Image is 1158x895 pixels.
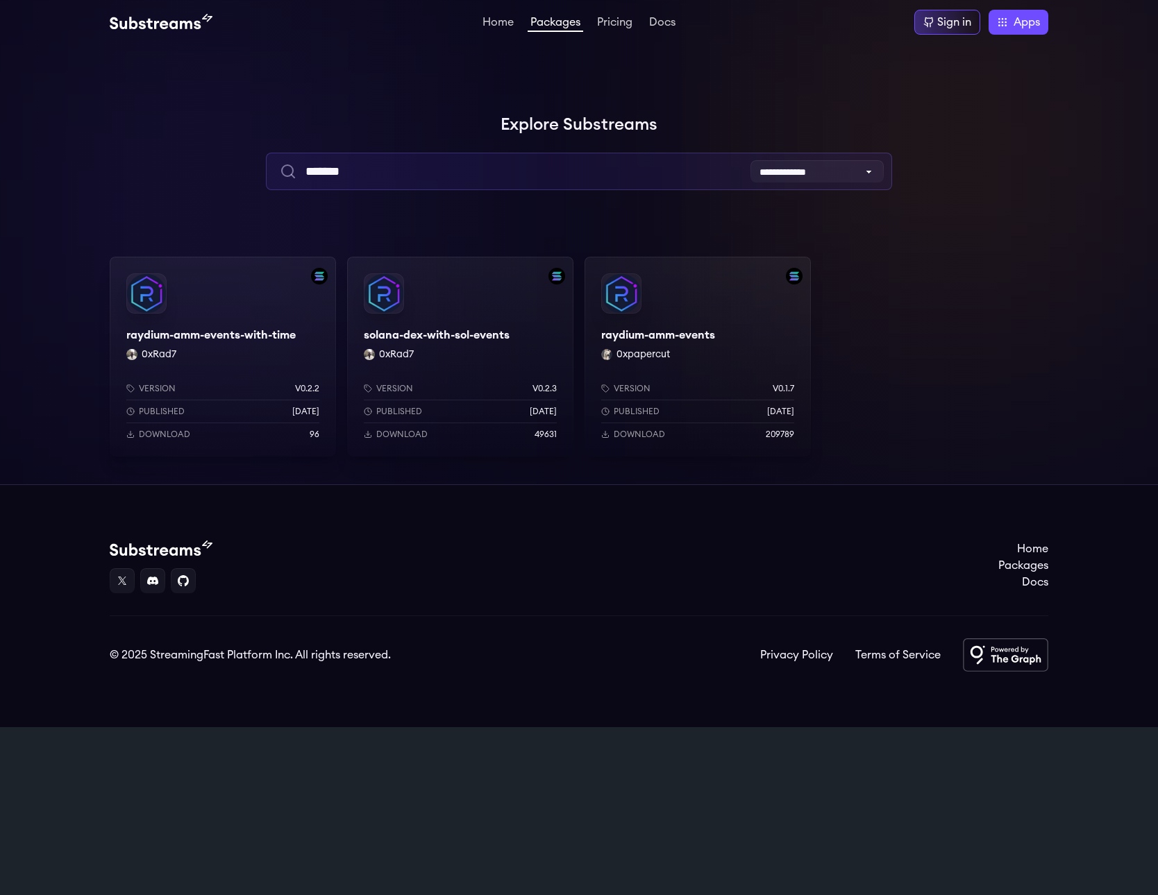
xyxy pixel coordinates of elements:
[139,406,185,417] p: Published
[528,17,583,32] a: Packages
[594,17,635,31] a: Pricing
[998,557,1048,574] a: Packages
[292,406,319,417] p: [DATE]
[766,429,794,440] p: 209789
[998,540,1048,557] a: Home
[376,383,413,394] p: Version
[548,268,565,284] img: Filter by solana network
[110,647,391,663] div: © 2025 StreamingFast Platform Inc. All rights reserved.
[937,14,971,31] div: Sign in
[614,429,665,440] p: Download
[530,406,557,417] p: [DATE]
[614,383,651,394] p: Version
[142,348,176,361] button: 0xRad7
[347,257,573,457] a: Filter by solana networksolana-dex-with-sol-eventssolana-dex-with-sol-events0xRad7 0xRad7Versionv...
[376,429,428,440] p: Download
[998,574,1048,590] a: Docs
[110,111,1048,139] h1: Explore Substreams
[110,14,212,31] img: Substream's logo
[914,10,980,35] a: Sign in
[110,540,212,557] img: Substream's logo
[376,406,422,417] p: Published
[767,406,794,417] p: [DATE]
[614,406,660,417] p: Published
[311,268,328,284] img: Filter by solana network
[535,429,557,440] p: 49631
[963,638,1048,672] img: Powered by The Graph
[110,257,336,457] a: Filter by solana networkraydium-amm-events-with-timeraydium-amm-events-with-time0xRad7 0xRad7Vers...
[646,17,678,31] a: Docs
[773,383,794,394] p: v0.1.7
[295,383,319,394] p: v0.2.2
[616,348,670,361] button: 0xpapercut
[532,383,557,394] p: v0.2.3
[139,429,190,440] p: Download
[139,383,176,394] p: Version
[480,17,517,31] a: Home
[379,348,414,361] button: 0xRad7
[310,429,319,440] p: 96
[855,647,941,663] a: Terms of Service
[585,257,811,457] a: Filter by solana networkraydium-amm-eventsraydium-amm-events0xpapercut 0xpapercutVersionv0.1.7Pub...
[1014,14,1040,31] span: Apps
[760,647,833,663] a: Privacy Policy
[786,268,803,284] img: Filter by solana network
